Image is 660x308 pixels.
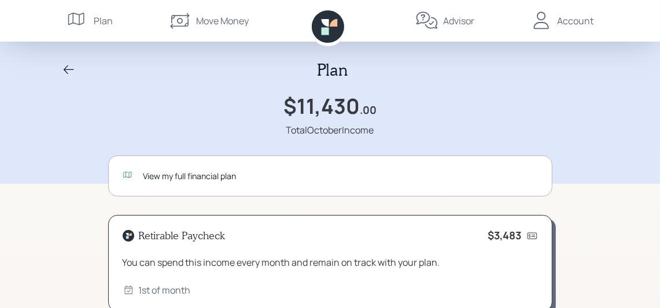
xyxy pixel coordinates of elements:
div: You can spend this income every month and remain on track with your plan. [123,255,538,269]
div: Account [558,14,594,28]
div: 1st of month [139,283,191,297]
h4: $3,483 [488,229,522,242]
div: Move Money [196,14,249,28]
div: Advisor [443,14,474,28]
div: View my full financial plan [143,170,538,182]
div: Total October Income [286,123,374,137]
h2: Plan [317,60,348,80]
div: Plan [94,14,113,28]
h4: Retirable Paycheck [139,229,226,242]
h1: $11,430 [283,94,360,118]
h4: .00 [360,104,377,117]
